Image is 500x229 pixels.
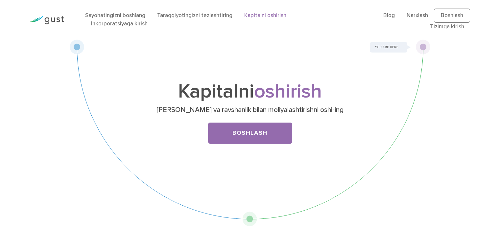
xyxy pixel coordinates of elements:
[434,9,470,23] a: Boshlash
[30,16,64,24] img: Gust logotipi
[430,23,464,30] a: Tizimga kirish
[208,123,292,144] a: Boshlash
[156,106,344,114] font: [PERSON_NAME] va ravshanlik bilan moliyalashtirishni oshiring
[85,12,145,19] a: Sayohatingizni boshlang
[157,12,232,19] a: Taraqqiyotingizni tezlashtiring
[441,12,463,19] font: Boshlash
[254,80,322,103] font: oshirish
[232,129,268,136] font: Boshlash
[407,12,428,19] a: Narxlash
[244,12,286,19] a: Kapitalni oshirish
[178,80,254,103] font: Kapitalni
[91,20,148,27] a: Inkorporatsiyaga kirish
[383,12,395,19] a: Blog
